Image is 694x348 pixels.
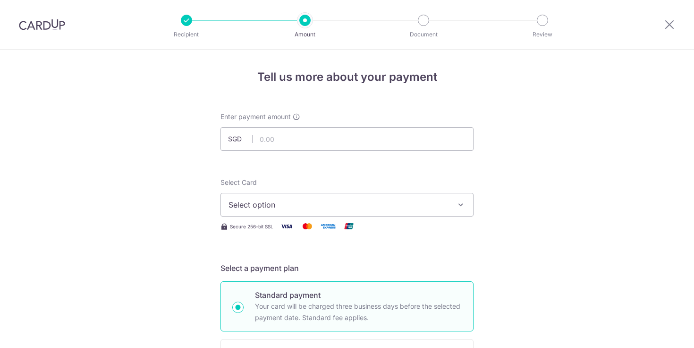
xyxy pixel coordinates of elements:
[508,30,577,39] p: Review
[152,30,221,39] p: Recipient
[230,223,273,230] span: Secure 256-bit SSL
[389,30,458,39] p: Document
[220,112,291,122] span: Enter payment amount
[220,69,474,86] h4: Tell us more about your payment
[339,220,358,232] img: Union Pay
[220,178,257,186] span: translation missing: en.payables.payment_networks.credit_card.summary.labels.select_card
[220,127,474,151] input: 0.00
[255,301,462,323] p: Your card will be charged three business days before the selected payment date. Standard fee appl...
[298,220,317,232] img: Mastercard
[220,262,474,274] h5: Select a payment plan
[255,289,462,301] p: Standard payment
[228,134,253,144] span: SGD
[19,19,65,30] img: CardUp
[220,193,474,217] button: Select option
[277,220,296,232] img: Visa
[270,30,340,39] p: Amount
[319,220,338,232] img: American Express
[633,320,685,343] iframe: Opens a widget where you can find more information
[229,199,449,210] span: Select option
